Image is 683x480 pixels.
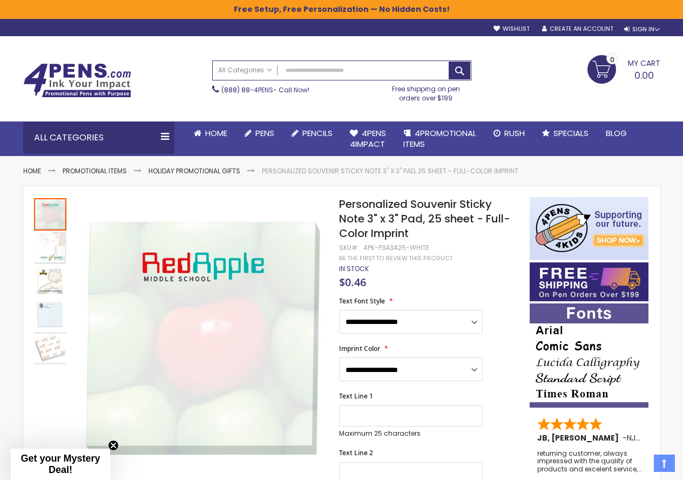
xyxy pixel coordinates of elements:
[34,231,67,264] div: Personalized Souvenir Sticky Note 3" x 3" Pad, 25 sheet - Full-Color Imprint
[339,296,385,306] span: Text Font Style
[339,265,369,273] div: Availability
[23,121,174,154] div: All Categories
[403,127,476,150] span: 4PROMOTIONAL ITEMS
[339,264,369,273] span: In stock
[381,80,471,102] div: Free shipping on pen orders over $199
[221,85,273,94] a: (888) 88-4PENS
[185,121,236,145] a: Home
[34,264,67,298] div: Personalized Souvenir Sticky Note 3" x 3" Pad, 25 sheet - Full-Color Imprint
[530,303,648,408] img: font-personalization-examples
[34,197,67,231] div: Personalized Souvenir Sticky Note 3" x 3" Pad, 25 sheet - Full-Color Imprint
[395,121,485,157] a: 4PROMOTIONALITEMS
[148,166,240,175] a: Holiday Promotional Gifts
[205,127,227,139] span: Home
[78,213,325,459] img: Personalized Souvenir Sticky Note 3" x 3" Pad, 25 sheet - Full-Color Imprint
[339,429,483,438] p: Maximum 25 characters
[11,449,110,480] div: Get your Mystery Deal!Close teaser
[654,455,675,472] a: Top
[255,127,274,139] span: Pens
[262,167,518,175] li: Personalized Souvenir Sticky Note 3" x 3" Pad, 25 sheet - Full-Color Imprint
[530,197,648,260] img: 4pens 4 kids
[542,25,613,33] a: Create an Account
[553,127,589,139] span: Specials
[108,440,119,451] button: Close teaser
[213,61,278,79] a: All Categories
[537,450,642,473] div: returning customer, always impressed with the quality of products and excelent service, will retu...
[606,127,627,139] span: Blog
[236,121,283,145] a: Pens
[34,232,66,264] img: Personalized Souvenir Sticky Note 3" x 3" Pad, 25 sheet - Full-Color Imprint
[23,166,41,175] a: Home
[339,243,359,252] strong: SKU
[597,121,635,145] a: Blog
[339,344,380,353] span: Imprint Color
[339,197,510,241] span: Personalized Souvenir Sticky Note 3" x 3" Pad, 25 sheet - Full-Color Imprint
[23,63,131,98] img: 4Pens Custom Pens and Promotional Products
[34,331,66,364] div: Personalized Souvenir Sticky Note 3" x 3" Pad, 25 sheet - Full-Color Imprint
[627,432,640,443] span: NJ
[530,262,648,301] img: Free shipping on orders over $199
[341,121,395,157] a: 4Pens4impact
[363,244,429,252] div: 4PK-P3A3A25-WHITE
[34,265,66,298] img: Personalized Souvenir Sticky Note 3" x 3" Pad, 25 sheet - Full-Color Imprint
[218,66,272,75] span: All Categories
[221,85,309,94] span: - Call Now!
[537,432,623,443] span: JB, [PERSON_NAME]
[504,127,525,139] span: Rush
[533,121,597,145] a: Specials
[624,25,660,33] div: Sign In
[34,298,67,331] div: Personalized Souvenir Sticky Note 3" x 3" Pad, 25 sheet - Full-Color Imprint
[634,69,654,82] span: 0.00
[587,55,660,82] a: 0.00 0
[34,299,66,331] img: Personalized Souvenir Sticky Note 3" x 3" Pad, 25 sheet - Full-Color Imprint
[21,453,100,475] span: Get your Mystery Deal!
[283,121,341,145] a: Pencils
[339,391,373,401] span: Text Line 1
[339,275,366,289] span: $0.46
[610,55,614,65] span: 0
[339,254,452,262] a: Be the first to review this product
[339,448,373,457] span: Text Line 2
[302,127,333,139] span: Pencils
[485,121,533,145] a: Rush
[493,25,530,33] a: Wishlist
[350,127,386,150] span: 4Pens 4impact
[34,334,66,363] img: Personalized Souvenir Sticky Note 3" x 3" Pad, 25 sheet - Full-Color Imprint
[63,166,127,175] a: Promotional Items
